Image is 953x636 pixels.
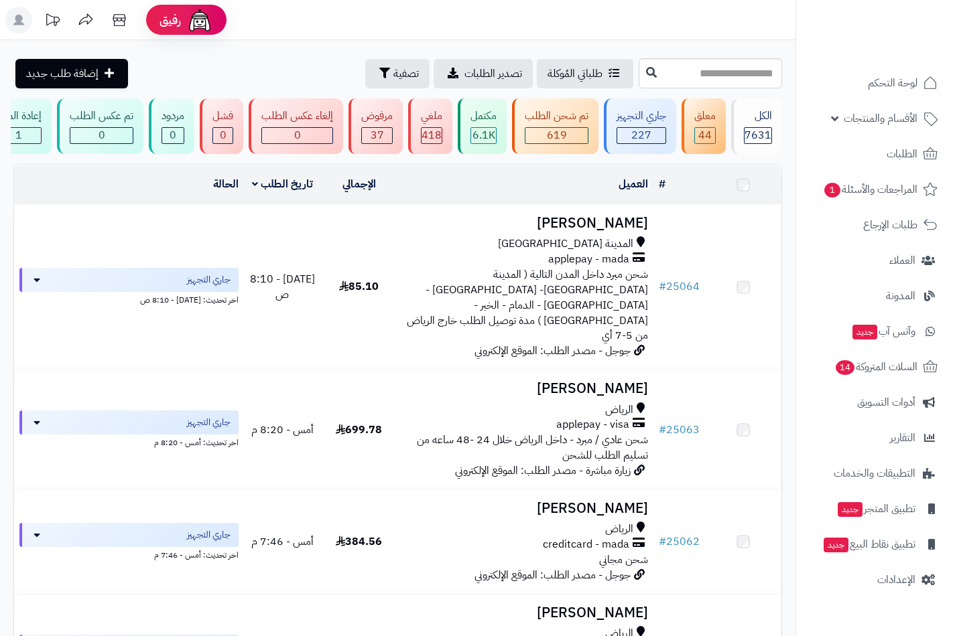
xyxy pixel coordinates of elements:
[659,176,665,192] a: #
[474,567,631,583] span: جوجل - مصدر الطلب: الموقع الإلكتروني
[804,209,945,241] a: طلبات الإرجاع
[220,127,227,143] span: 0
[824,538,848,552] span: جديد
[887,145,917,163] span: الطلبات
[863,216,917,234] span: طلبات الإرجاع
[804,244,945,276] a: العملاء
[146,98,197,154] a: مردود 0
[886,287,915,305] span: المدونة
[804,173,945,206] a: المراجعات والأسئلة1
[695,128,715,143] div: 44
[251,534,314,550] span: أمس - 7:46 م
[70,108,133,124] div: تم عكس الطلب
[262,128,332,143] div: 0
[804,457,945,489] a: التطبيقات والخدمات
[99,127,105,143] span: 0
[525,128,588,143] div: 619
[659,422,700,438] a: #25063
[455,463,631,479] span: زيارة مباشرة - مصدر الطلب: الموقع الإلكتروني
[471,128,496,143] div: 6119
[36,7,69,37] a: تحديثات المنصة
[162,128,184,143] div: 0
[187,416,231,429] span: جاري التجهيز
[19,292,239,306] div: اخر تحديث: [DATE] - 8:10 ص
[361,108,393,124] div: مرفوض
[213,176,239,192] a: الحالة
[498,236,633,252] span: المدينة [GEOGRAPHIC_DATA]
[804,422,945,454] a: التقارير
[187,273,231,287] span: جاري التجهيز
[26,66,99,82] span: إضافة طلب جديد
[403,605,647,621] h3: [PERSON_NAME]
[659,534,666,550] span: #
[470,108,497,124] div: مكتمل
[868,74,917,92] span: لوحة التحكم
[342,176,376,192] a: الإجمالي
[339,279,379,295] span: 85.10
[836,360,854,375] span: 14
[294,127,301,143] span: 0
[362,128,392,143] div: 37
[405,98,455,154] a: ملغي 418
[54,98,146,154] a: تم عكس الطلب 0
[804,386,945,418] a: أدوات التسويق
[804,493,945,525] a: تطبيق المتجرجديد
[804,528,945,560] a: تطبيق نقاط البيعجديد
[601,98,679,154] a: جاري التجهيز 227
[170,127,176,143] span: 0
[407,266,648,343] span: شحن مبرد داخل المدن التالية ( المدينة [GEOGRAPHIC_DATA]- [GEOGRAPHIC_DATA] - [GEOGRAPHIC_DATA] - ...
[804,351,945,383] a: السلات المتروكة14
[857,393,915,412] span: أدوات التسويق
[251,422,314,438] span: أمس - 8:20 م
[403,501,647,516] h3: [PERSON_NAME]
[509,98,601,154] a: تم شحن الطلب 619
[403,381,647,396] h3: [PERSON_NAME]
[213,128,233,143] div: 0
[548,252,629,267] span: applepay - mada
[698,127,712,143] span: 44
[619,176,648,192] a: العميل
[659,279,700,295] a: #25064
[422,127,442,143] span: 418
[617,128,665,143] div: 227
[889,251,915,270] span: العملاء
[70,128,133,143] div: 0
[659,279,666,295] span: #
[246,98,346,154] a: إلغاء عكس الطلب 0
[19,434,239,449] div: اخر تحديث: أمس - 8:20 م
[836,499,915,518] span: تطبيق المتجر
[804,280,945,312] a: المدونة
[15,127,22,143] span: 1
[525,108,588,124] div: تم شحن الطلب
[679,98,728,154] a: معلق 44
[336,534,382,550] span: 384.56
[421,108,442,124] div: ملغي
[745,127,771,143] span: 7631
[605,522,633,537] span: الرياض
[804,138,945,170] a: الطلبات
[728,98,785,154] a: الكل7631
[422,128,442,143] div: 418
[659,534,700,550] a: #25062
[197,98,246,154] a: فشل 0
[252,176,313,192] a: تاريخ الطلب
[617,108,666,124] div: جاري التجهيز
[605,402,633,418] span: الرياض
[434,59,533,88] a: تصدير الطلبات
[599,552,648,568] span: شحن مجاني
[744,108,772,124] div: الكل
[393,66,419,82] span: تصفية
[844,109,917,128] span: الأقسام والمنتجات
[834,464,915,483] span: التطبيقات والخدمات
[160,12,181,28] span: رفيق
[19,547,239,561] div: اخر تحديث: أمس - 7:46 م
[824,183,840,197] span: 1
[838,502,863,517] span: جديد
[834,357,917,376] span: السلات المتروكة
[403,216,647,231] h3: [PERSON_NAME]
[187,528,231,542] span: جاري التجهيز
[162,108,184,124] div: مردود
[261,108,333,124] div: إلغاء عكس الطلب
[556,417,629,432] span: applepay - visa
[548,66,602,82] span: طلباتي المُوكلة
